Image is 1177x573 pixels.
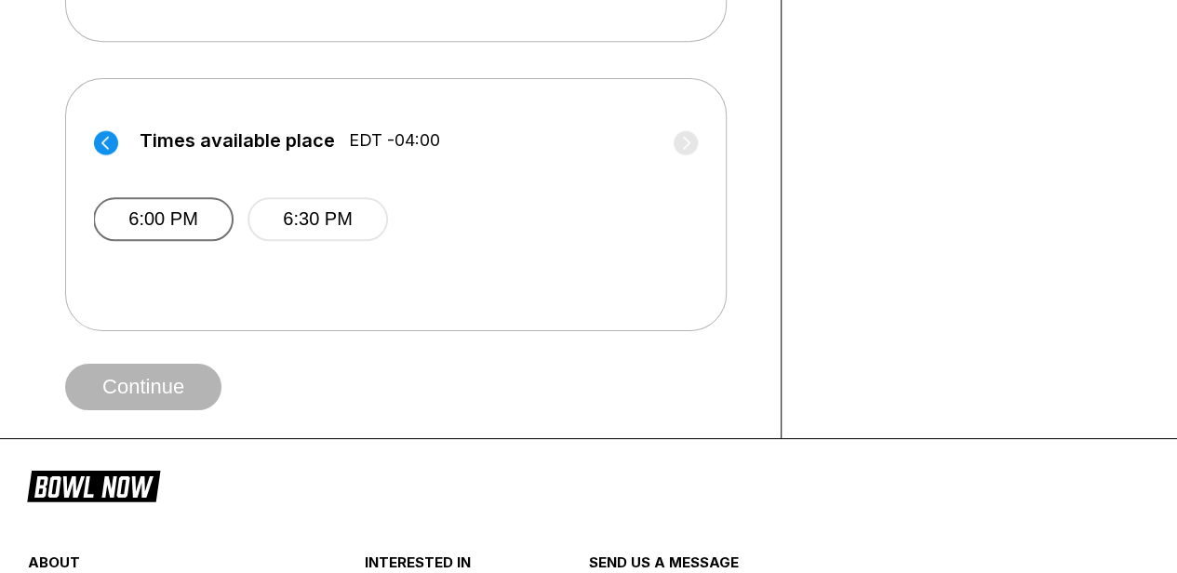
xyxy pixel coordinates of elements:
[93,197,234,241] button: 6:00 PM
[247,197,388,241] button: 6:30 PM
[140,130,335,151] span: Times available place
[349,130,440,151] span: EDT -04:00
